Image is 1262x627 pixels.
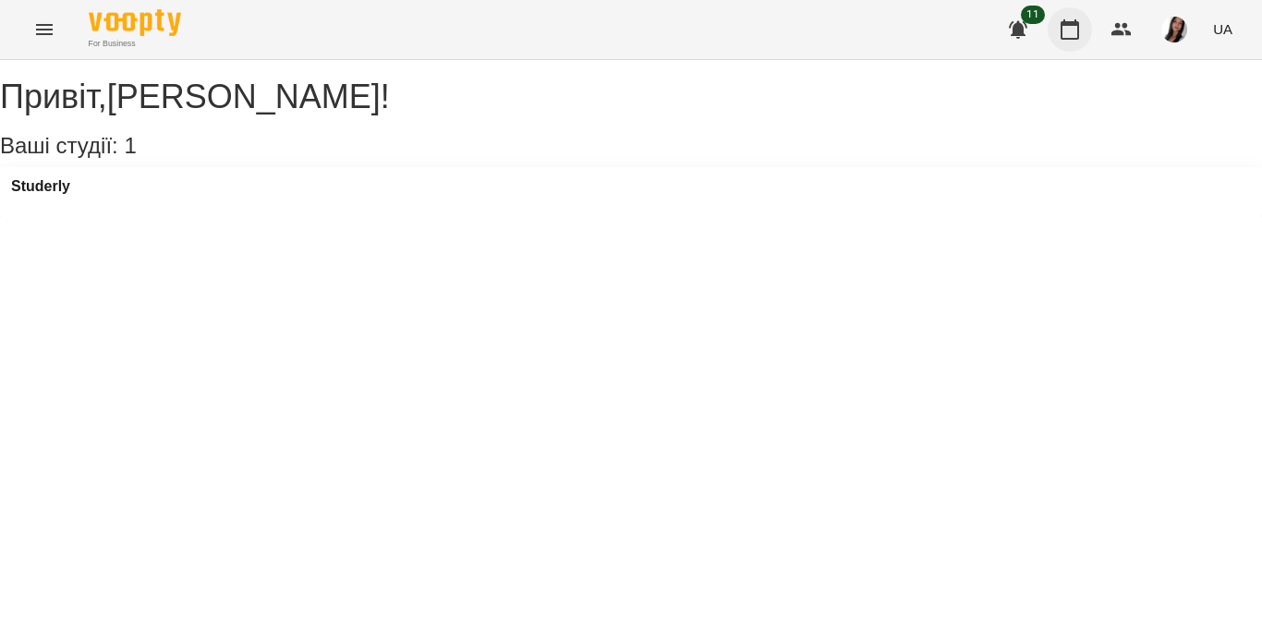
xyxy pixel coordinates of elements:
[1213,19,1232,39] span: UA
[1206,12,1240,46] button: UA
[1021,6,1045,24] span: 11
[22,7,67,52] button: Menu
[11,178,70,195] a: Studerly
[89,9,181,36] img: Voopty Logo
[89,38,181,50] span: For Business
[1161,17,1187,42] img: 1d6f23e5120c7992040491d1b6c3cd92.jpg
[124,133,136,158] span: 1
